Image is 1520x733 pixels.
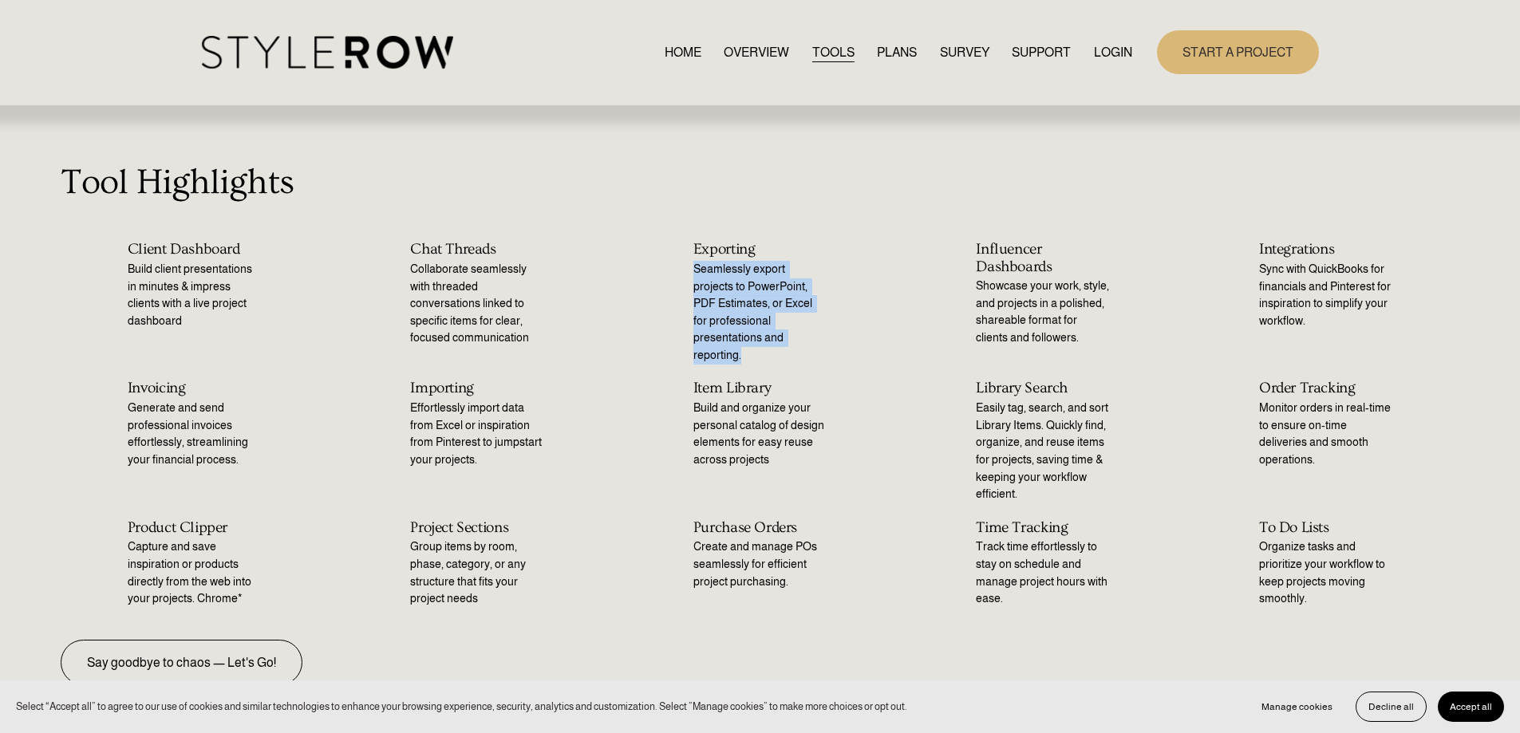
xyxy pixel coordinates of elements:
[410,380,543,396] h2: Importing
[1450,701,1492,712] span: Accept all
[693,400,827,468] p: Build and organize your personal catalog of design elements for easy reuse across projects
[1012,43,1071,62] span: SUPPORT
[128,241,261,258] h2: Client Dashboard
[940,41,989,63] a: SURVEY
[1438,692,1504,722] button: Accept all
[976,400,1109,503] p: Easily tag, search, and sort Library Items. Quickly find, organize, and reuse items for projects,...
[976,241,1109,275] h2: Influencer Dashboards
[128,380,261,396] h2: Invoicing
[1259,261,1392,329] p: Sync with QuickBooks for financials and Pinterest for inspiration to simplify your workflow.
[976,538,1109,607] p: Track time effortlessly to stay on schedule and manage project hours with ease.
[128,400,261,468] p: Generate and send professional invoices effortlessly, streamlining your financial process.
[128,538,261,607] p: Capture and save inspiration or products directly from the web into your projects. Chrome*
[410,538,543,607] p: Group items by room, phase, category, or any structure that fits your project needs
[976,519,1109,536] h2: Time Tracking
[976,380,1109,396] h2: Library Search
[693,241,827,258] h2: Exporting
[724,41,789,63] a: OVERVIEW
[61,156,1459,209] p: Tool Highlights
[1012,41,1071,63] a: folder dropdown
[1157,30,1319,74] a: START A PROJECT
[1259,400,1392,468] p: Monitor orders in real-time to ensure on-time deliveries and smooth operations.
[410,400,543,468] p: Effortlessly import data from Excel or inspiration from Pinterest to jumpstart your projects.
[61,640,302,685] a: Say goodbye to chaos — Let's Go!
[1259,519,1392,536] h2: To Do Lists
[693,380,827,396] h2: Item Library
[877,41,917,63] a: PLANS
[665,41,701,63] a: HOME
[1368,701,1414,712] span: Decline all
[16,699,907,714] p: Select “Accept all” to agree to our use of cookies and similar technologies to enhance your brows...
[128,519,261,536] h2: Product Clipper
[1259,241,1392,258] h2: Integrations
[693,261,827,365] p: Seamlessly export projects to PowerPoint, PDF Estimates, or Excel for professional presentations ...
[812,41,855,63] a: TOOLS
[1259,538,1392,607] p: Organize tasks and prioritize your workflow to keep projects moving smoothly.
[1094,41,1132,63] a: LOGIN
[202,36,453,69] img: StyleRow
[1250,692,1344,722] button: Manage cookies
[1356,692,1427,722] button: Decline all
[1259,380,1392,396] h2: Order Tracking
[410,261,543,347] p: Collaborate seamlessly with threaded conversations linked to specific items for clear, focused co...
[410,241,543,258] h2: Chat Threads
[693,538,827,590] p: Create and manage POs seamlessly for efficient project purchasing.
[693,519,827,536] h2: Purchase Orders
[128,261,261,329] p: Build client presentations in minutes & impress clients with a live project dashboard
[410,519,543,536] h2: Project Sections
[976,278,1109,346] p: Showcase your work, style, and projects in a polished, shareable format for clients and followers.
[1261,701,1332,712] span: Manage cookies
